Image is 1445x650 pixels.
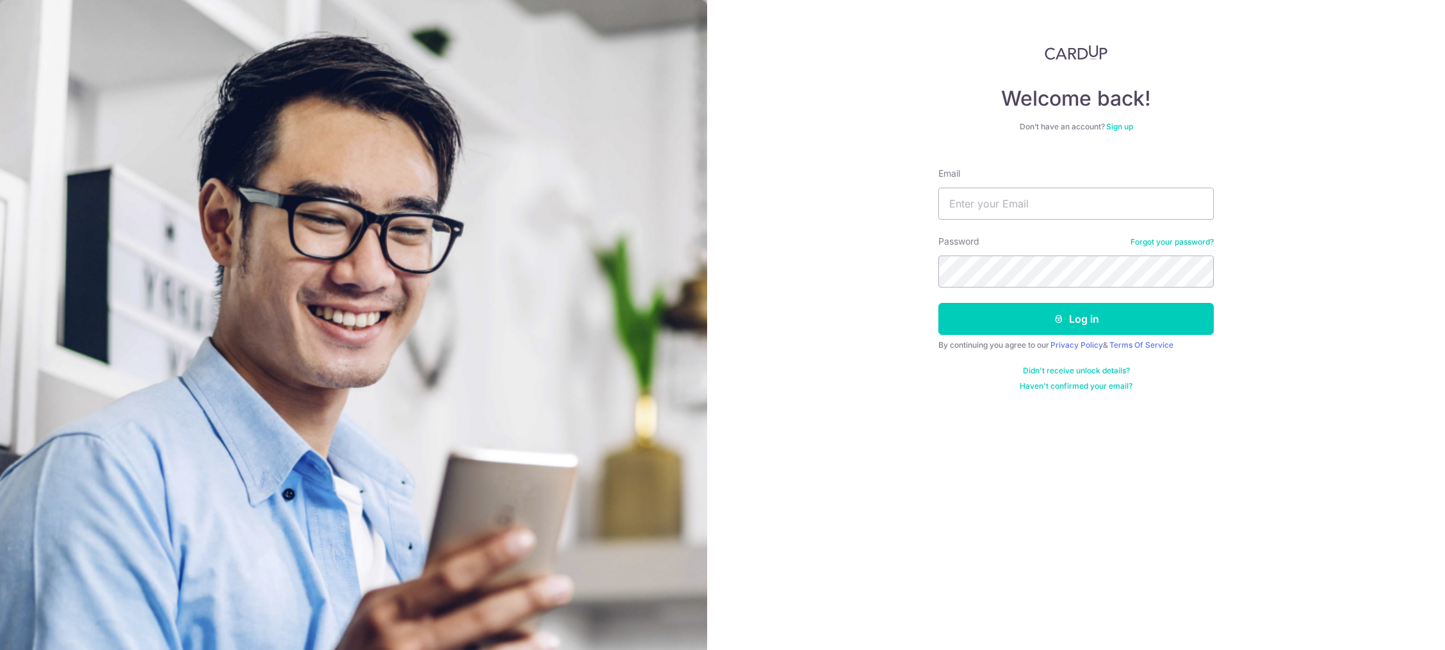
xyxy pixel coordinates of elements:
a: Forgot your password? [1131,237,1214,247]
a: Didn't receive unlock details? [1023,366,1130,376]
label: Email [938,167,960,180]
a: Haven't confirmed your email? [1020,381,1132,391]
a: Terms Of Service [1109,340,1173,350]
a: Privacy Policy [1050,340,1103,350]
img: CardUp Logo [1045,45,1107,60]
a: Sign up [1106,122,1133,131]
h4: Welcome back! [938,86,1214,111]
input: Enter your Email [938,188,1214,220]
div: Don’t have an account? [938,122,1214,132]
label: Password [938,235,979,248]
div: By continuing you agree to our & [938,340,1214,350]
button: Log in [938,303,1214,335]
